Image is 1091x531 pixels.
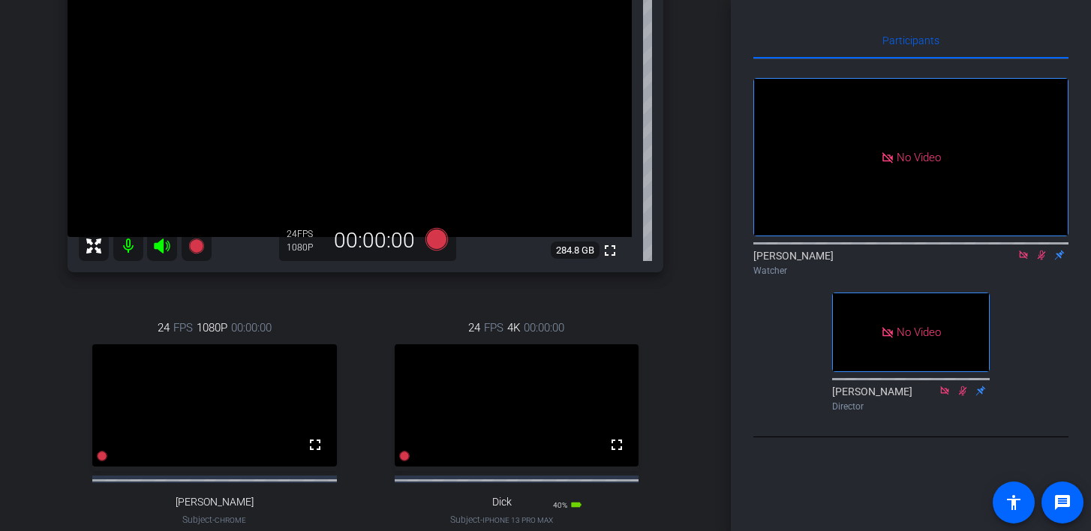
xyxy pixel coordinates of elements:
mat-icon: fullscreen [601,241,619,259]
span: 24 [158,319,170,336]
span: Participants [882,35,939,46]
span: FPS [173,319,193,336]
div: 00:00:00 [324,228,425,253]
mat-icon: battery_std [570,499,582,511]
span: 4K [507,319,520,336]
span: iPhone 13 Pro Max [482,516,553,524]
span: Subject [450,513,553,526]
span: [PERSON_NAME] [176,496,254,508]
span: No Video [897,150,941,163]
span: No Video [897,325,941,339]
span: Chrome [215,516,246,524]
span: 284.8 GB [551,241,600,259]
span: 1080P [197,319,227,336]
span: FPS [297,229,313,239]
div: Director [832,400,990,413]
span: 40% [553,501,567,509]
mat-icon: fullscreen [306,436,324,454]
span: 00:00:00 [524,319,564,336]
div: 24 [287,228,324,240]
span: 00:00:00 [231,319,272,336]
span: Subject [182,513,246,526]
span: Dick [492,496,512,508]
span: - [480,514,482,525]
div: [PERSON_NAME] [753,248,1068,277]
mat-icon: accessibility [1005,493,1023,511]
div: 1080P [287,241,324,253]
span: - [212,514,215,525]
span: FPS [484,319,503,336]
mat-icon: message [1053,493,1071,511]
div: Watcher [753,264,1068,277]
div: [PERSON_NAME] [832,384,990,413]
span: 24 [468,319,480,336]
mat-icon: fullscreen [608,436,626,454]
